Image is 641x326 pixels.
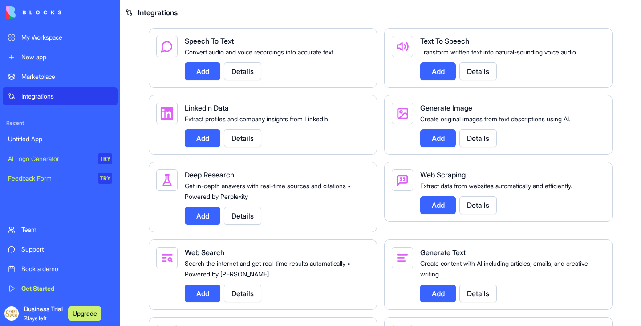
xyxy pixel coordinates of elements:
span: Web Search [185,248,224,257]
a: Book a demo [3,260,118,278]
span: Get in-depth answers with real-time sources and citations • Powered by Perplexity [185,182,351,200]
div: Support [21,245,112,254]
div: Untitled App [8,135,112,144]
button: Add [185,62,220,80]
span: Web Scraping [420,170,466,179]
span: Create original images from text descriptions using AI. [420,115,570,123]
span: Extract profiles and company insights from LinkedIn. [185,115,329,123]
img: logo [6,6,61,19]
a: Get Started [3,280,118,297]
div: Team [21,225,112,234]
button: Add [420,62,456,80]
div: Get Started [21,284,112,293]
div: New app [21,53,112,62]
img: ACg8ocIBpOFMWzDhW66QZLD2G69yZKFBqRPCWAvQNBLPZ3KX4zyCeFo=s96-c [4,306,19,321]
button: Details [224,285,261,302]
button: Details [459,285,497,302]
span: Integrations [138,7,178,18]
button: Details [224,62,261,80]
a: Untitled App [3,130,118,148]
span: Create content with AI including articles, emails, and creative writing. [420,260,588,278]
button: Details [459,196,497,214]
button: Add [420,129,456,147]
a: Support [3,240,118,258]
span: Business Trial [24,305,63,322]
a: Integrations [3,87,118,105]
div: Book a demo [21,264,112,273]
a: Team [3,221,118,239]
span: Generate Text [420,248,466,257]
button: Add [420,285,456,302]
button: Details [224,207,261,225]
div: Marketplace [21,72,112,81]
a: Marketplace [3,68,118,86]
span: Deep Research [185,170,234,179]
div: Integrations [21,92,112,101]
div: TRY [98,173,112,184]
span: Convert audio and voice recordings into accurate text. [185,48,335,56]
a: Feedback FormTRY [3,169,118,187]
span: Generate Image [420,103,472,112]
button: Upgrade [68,306,101,321]
span: Search the internet and get real-time results automatically • Powered by [PERSON_NAME] [185,260,350,278]
span: Text To Speech [420,37,469,45]
a: New app [3,48,118,66]
button: Add [420,196,456,214]
span: Speech To Text [185,37,234,45]
a: My Workspace [3,29,118,46]
span: 7 days left [24,315,47,322]
button: Details [459,62,497,80]
button: Add [185,285,220,302]
button: Add [185,129,220,147]
div: AI Logo Generator [8,154,92,163]
div: TRY [98,153,112,164]
a: AI Logo GeneratorTRY [3,150,118,168]
span: Extract data from websites automatically and efficiently. [420,182,572,190]
span: LinkedIn Data [185,103,229,112]
button: Add [185,207,220,225]
div: Feedback Form [8,174,92,183]
div: My Workspace [21,33,112,42]
span: Recent [3,120,118,127]
button: Details [459,129,497,147]
button: Details [224,129,261,147]
span: Transform written text into natural-sounding voice audio. [420,48,577,56]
